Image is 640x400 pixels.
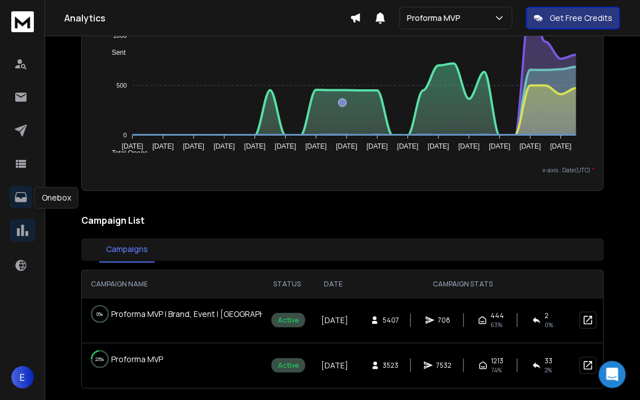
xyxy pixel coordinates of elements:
span: 5407 [383,316,399,325]
div: Onebox [34,187,78,208]
span: 63 % [490,320,502,329]
span: Sent [103,49,126,56]
span: 74 % [491,366,502,375]
div: Open Intercom Messenger [599,361,626,388]
td: Proforma MVP [82,344,262,375]
tspan: [DATE] [458,143,480,151]
span: Total Opens [103,149,148,157]
button: E [11,366,34,389]
td: Proforma MVP | Brand, Event | [GEOGRAPHIC_DATA] [82,298,262,330]
button: Get Free Credits [526,7,620,29]
tspan: 1000 [113,32,126,39]
tspan: [DATE] [183,143,204,151]
td: [DATE] [312,298,355,343]
th: DATE [312,271,355,298]
th: STATUS [262,271,312,298]
div: Active [271,313,305,328]
span: 0 % [545,320,553,329]
tspan: [DATE] [367,143,388,151]
tspan: [DATE] [152,143,174,151]
span: 708 [438,316,450,325]
tspan: [DATE] [275,143,296,151]
span: 3523 [383,361,399,370]
button: Campaigns [99,237,155,263]
img: logo [11,11,34,32]
span: 2 [545,311,549,320]
tspan: [DATE] [428,143,449,151]
span: 1213 [491,356,503,366]
tspan: [DATE] [305,143,327,151]
tspan: 0 [123,132,126,138]
p: Proforma MVP [407,12,465,24]
p: Get Free Credits [550,12,612,24]
th: CAMPAIGN STATS [355,271,571,298]
tspan: [DATE] [336,143,357,151]
tspan: [DATE] [213,143,235,151]
h1: Analytics [64,11,350,25]
p: 23 % [96,354,104,365]
tspan: 500 [116,82,126,89]
tspan: [DATE] [489,143,511,151]
tspan: [DATE] [122,143,143,151]
td: [DATE] [312,343,355,388]
tspan: [DATE] [550,143,572,151]
tspan: [DATE] [244,143,266,151]
tspan: [DATE] [397,143,419,151]
span: 33 [545,356,553,366]
span: 2 % [545,366,552,375]
h2: Campaign List [81,214,604,227]
p: 0 % [97,308,103,320]
span: 444 [490,311,504,320]
p: x-axis : Date(UTC) [91,166,594,175]
span: 7532 [436,361,451,370]
div: Active [271,358,305,373]
tspan: [DATE] [520,143,541,151]
th: CAMPAIGN NAME [82,271,262,298]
